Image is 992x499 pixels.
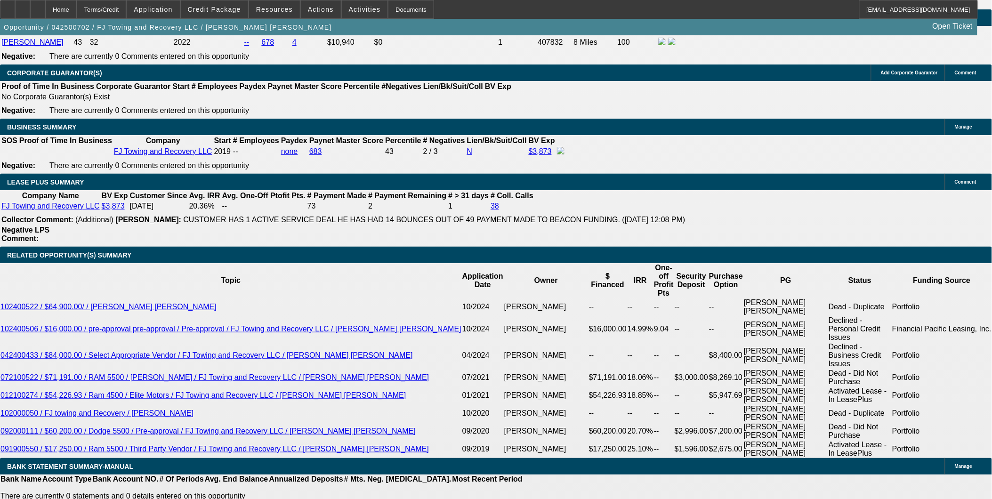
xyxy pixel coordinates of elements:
span: 2022 [174,38,191,46]
b: Paydex [240,82,266,90]
td: -- [653,422,674,440]
span: -- [233,147,238,155]
td: 43 [73,37,88,48]
td: 25.10% [627,440,653,458]
td: 09/2019 [462,440,504,458]
td: 09/2020 [462,422,504,440]
b: # Negatives [423,137,465,145]
span: BUSINESS SUMMARY [7,123,76,131]
th: Account Type [42,475,92,484]
td: Portfolio [892,386,992,404]
span: Opportunity / 042500702 / FJ Towing and Recovery LLC / [PERSON_NAME] [PERSON_NAME] [4,24,332,31]
b: BV Exp [102,192,128,200]
td: Dead - Did Not Purchase [828,422,892,440]
span: Manage [955,124,972,129]
td: -- [627,342,653,369]
span: Manage [955,464,972,469]
b: BV Exp [529,137,555,145]
a: 683 [309,147,322,155]
td: 18.85% [627,386,653,404]
td: -- [674,404,709,422]
td: -- [653,440,674,458]
th: Status [828,263,892,298]
td: [PERSON_NAME] [504,404,589,422]
span: RELATED OPPORTUNITY(S) SUMMARY [7,251,131,259]
b: Percentile [385,137,421,145]
span: There are currently 0 Comments entered on this opportunity [49,161,249,169]
button: Activities [342,0,388,18]
th: Most Recent Period [452,475,523,484]
a: -- [244,38,250,46]
span: Credit Package [188,6,241,13]
b: Paynet Master Score [309,137,383,145]
img: facebook-icon.png [557,147,565,154]
b: # Payment Remaining [368,192,446,200]
div: 2 / 3 [423,147,465,156]
td: $71,191.00 [589,369,627,386]
b: Negative: [1,52,35,60]
th: Annualized Deposits [268,475,343,484]
td: -- [653,342,674,369]
a: 102400506 / $16,000.00 / pre-approval pre-approval / Pre-approval / FJ Towing and Recovery LLC / ... [0,325,461,333]
td: $60,200.00 [589,422,627,440]
a: 38 [491,202,499,210]
td: Activated Lease - In LeasePlus [828,386,892,404]
td: Portfolio [892,369,992,386]
td: No Corporate Guarantor(s) Exist [1,92,516,102]
td: 73 [307,201,367,211]
td: [PERSON_NAME] [PERSON_NAME] [743,369,828,386]
span: Resources [256,6,293,13]
button: Resources [249,0,300,18]
td: 32 [89,37,172,48]
td: $5,947.69 [709,386,743,404]
th: PG [743,263,828,298]
b: #Negatives [382,82,422,90]
a: FJ Towing and Recovery LLC [1,202,100,210]
a: 072100522 / $71,191.00 / RAM 5500 / [PERSON_NAME] / FJ Towing and Recovery LLC / [PERSON_NAME] [P... [0,373,429,381]
td: $10,940 [327,37,373,48]
a: 102400522 / $64,900.00/ / [PERSON_NAME] [PERSON_NAME] [0,303,217,311]
td: Portfolio [892,342,992,369]
td: [DATE] [129,201,188,211]
td: -- [627,298,653,316]
th: Funding Source [892,263,992,298]
td: [PERSON_NAME] [504,342,589,369]
span: There are currently 0 Comments entered on this opportunity [49,52,249,60]
td: $8,400.00 [709,342,743,369]
td: $3,000.00 [674,369,709,386]
td: [PERSON_NAME] [PERSON_NAME] [743,422,828,440]
td: $8,269.10 [709,369,743,386]
th: Avg. End Balance [204,475,269,484]
td: Financial Pacific Leasing, Inc. [892,316,992,342]
a: 091900550 / $17,250.00 / Ram 5500 / Third Party Vendor / FJ Towing and Recovery LLC / [PERSON_NAM... [0,445,429,453]
td: Declined - Personal Credit Issues [828,316,892,342]
td: -- [653,369,674,386]
th: Proof of Time In Business [1,82,95,91]
b: Negative: [1,106,35,114]
td: $17,250.00 [589,440,627,458]
td: [PERSON_NAME] [504,316,589,342]
a: 012100274 / $54,226.93 / Ram 4500 / Elite Motors / FJ Towing and Recovery LLC / [PERSON_NAME] [PE... [0,391,406,399]
td: 407832 [538,37,573,48]
td: 20.70% [627,422,653,440]
b: Start [172,82,189,90]
td: $7,200.00 [709,422,743,440]
td: Dead - Duplicate [828,404,892,422]
td: $2,996.00 [674,422,709,440]
td: [PERSON_NAME] [504,440,589,458]
a: $3,873 [102,202,125,210]
td: 9.04 [653,316,674,342]
span: There are currently 0 Comments entered on this opportunity [49,106,249,114]
td: 20.36% [189,201,221,211]
td: -- [709,404,743,422]
td: -- [674,386,709,404]
th: Owner [504,263,589,298]
th: Application Date [462,263,504,298]
span: CORPORATE GUARANTOR(S) [7,69,102,77]
b: Avg. One-Off Ptofit Pts. [222,192,306,200]
span: CUSTOMER HAS 1 ACTIVE SERVICE DEAL HE HAS HAD 14 BOUNCES OUT OF 49 PAYMENT MADE TO BEACON FUNDING... [183,216,685,224]
th: IRR [627,263,653,298]
td: [PERSON_NAME] [504,386,589,404]
td: [PERSON_NAME] [PERSON_NAME] [743,342,828,369]
td: [PERSON_NAME] [504,422,589,440]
